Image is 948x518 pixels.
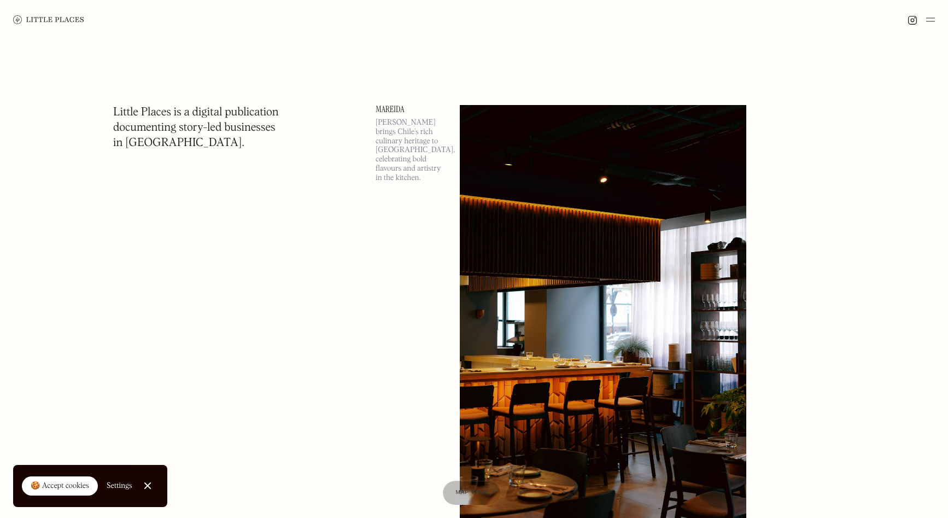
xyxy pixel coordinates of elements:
a: 🍪 Accept cookies [22,476,98,496]
h1: Little Places is a digital publication documenting story-led businesses in [GEOGRAPHIC_DATA]. [113,105,279,151]
span: Map view [456,490,488,496]
a: Close Cookie Popup [137,475,159,497]
a: Settings [107,474,132,498]
div: Settings [107,482,132,490]
p: [PERSON_NAME] brings Chile’s rich culinary heritage to [GEOGRAPHIC_DATA], celebrating bold flavou... [376,118,447,183]
a: Map view [443,481,501,505]
div: 🍪 Accept cookies [31,481,89,492]
a: Mareida [376,105,447,114]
